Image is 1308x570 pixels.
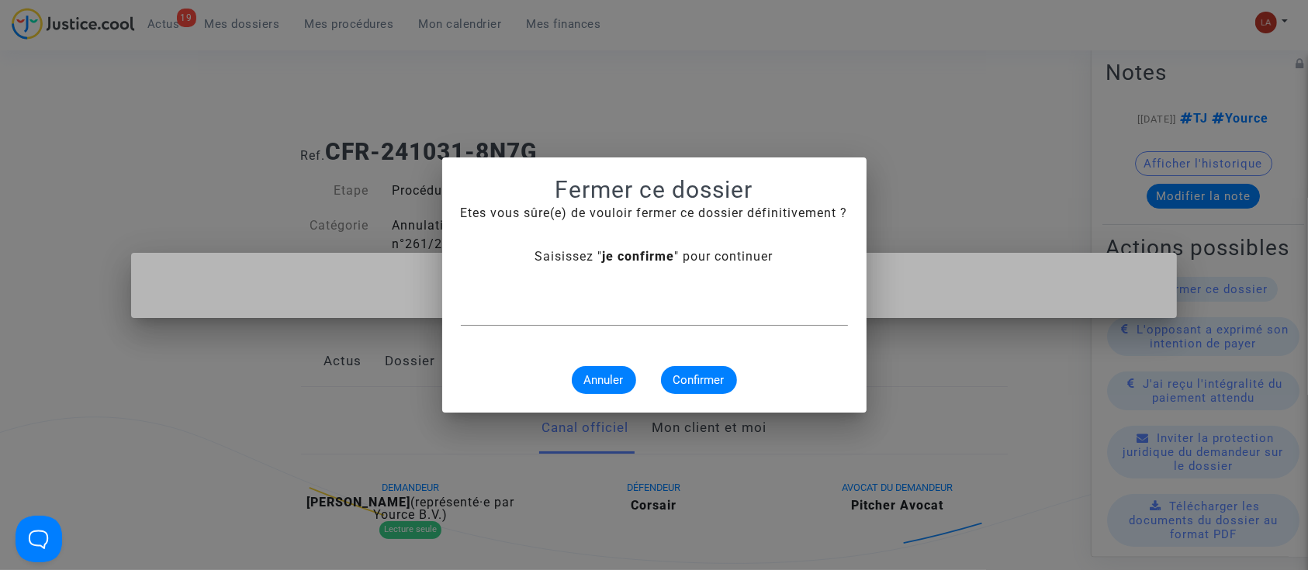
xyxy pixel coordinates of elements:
div: Saisissez " " pour continuer [461,247,848,266]
span: Annuler [584,373,624,387]
span: Etes vous sûre(e) de vouloir fermer ce dossier définitivement ? [461,206,848,220]
h1: Fermer ce dossier [461,176,848,204]
button: Annuler [572,366,636,394]
iframe: Help Scout Beacon - Open [16,516,62,562]
b: je confirme [603,249,675,264]
button: Confirmer [661,366,737,394]
span: Confirmer [673,373,725,387]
